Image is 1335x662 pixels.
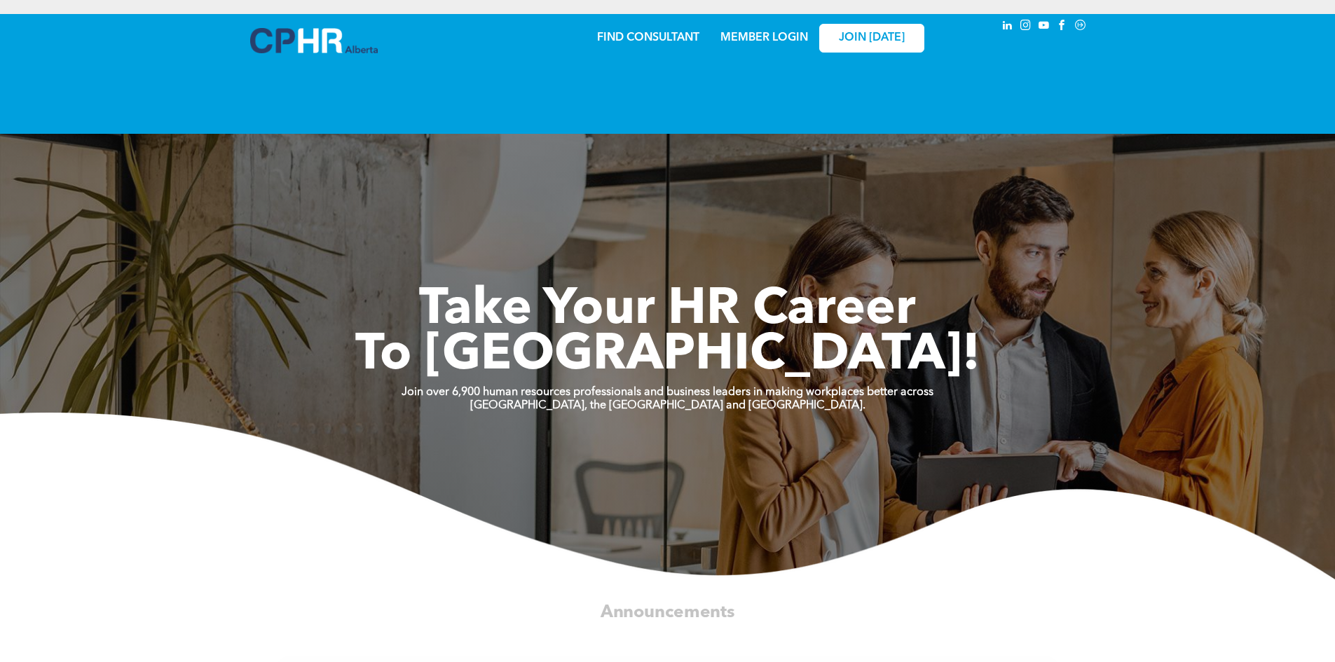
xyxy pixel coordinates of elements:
span: To [GEOGRAPHIC_DATA]! [355,331,980,381]
a: facebook [1055,18,1070,36]
a: instagram [1018,18,1034,36]
a: linkedin [1000,18,1015,36]
span: Announcements [601,604,735,621]
a: MEMBER LOGIN [720,32,808,43]
strong: [GEOGRAPHIC_DATA], the [GEOGRAPHIC_DATA] and [GEOGRAPHIC_DATA]. [470,400,865,411]
strong: Join over 6,900 human resources professionals and business leaders in making workplaces better ac... [402,387,933,398]
a: JOIN [DATE] [819,24,924,53]
a: Social network [1073,18,1088,36]
a: FIND CONSULTANT [597,32,699,43]
span: Take Your HR Career [419,285,916,336]
a: youtube [1036,18,1052,36]
img: A blue and white logo for cp alberta [250,28,378,53]
span: JOIN [DATE] [839,32,905,45]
